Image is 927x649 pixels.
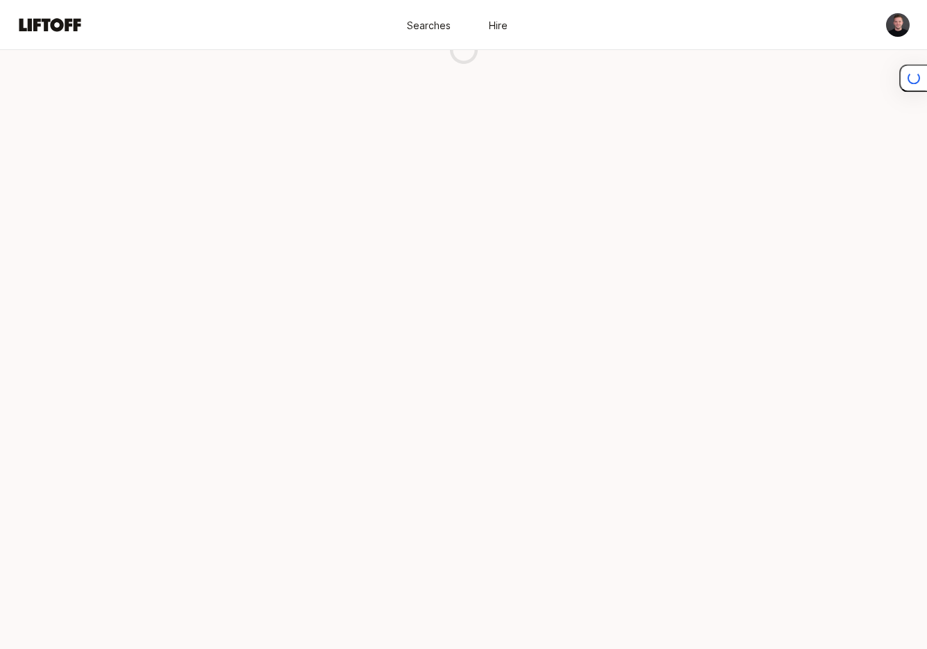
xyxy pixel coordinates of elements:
a: Searches [394,12,464,38]
button: Christopher Harper [885,13,910,38]
span: Searches [407,17,451,32]
img: Christopher Harper [886,13,910,37]
a: Hire [464,12,533,38]
span: Hire [489,17,508,32]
